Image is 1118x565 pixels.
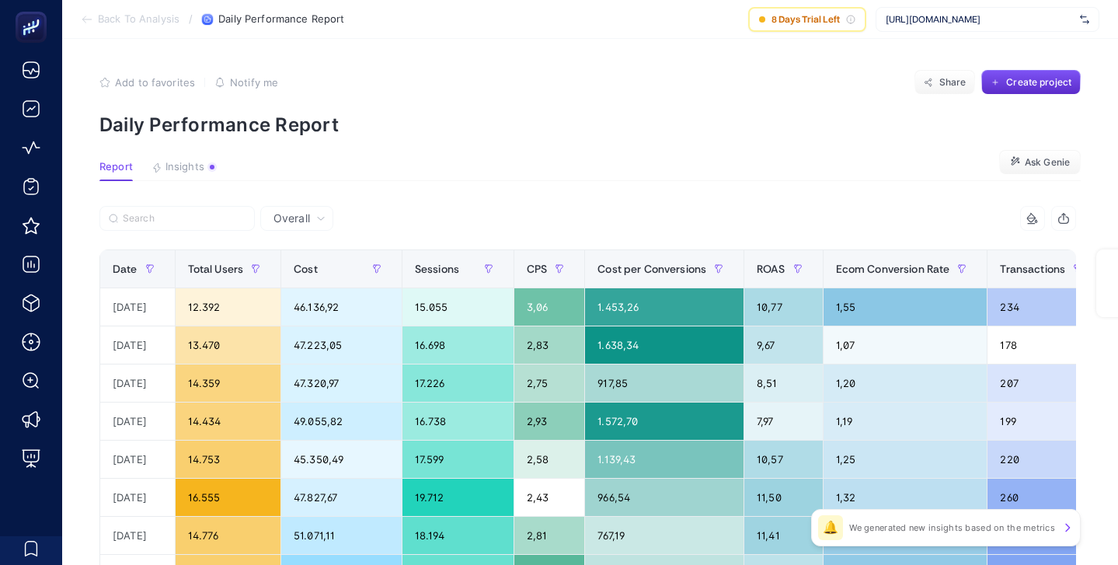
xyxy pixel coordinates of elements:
p: Daily Performance Report [99,113,1081,136]
div: 10,77 [744,288,823,326]
span: Report [99,161,133,173]
div: 1,32 [824,479,987,516]
div: 1.453,26 [585,288,744,326]
span: Add to favorites [115,76,195,89]
div: [DATE] [100,403,175,440]
div: 12.392 [176,288,281,326]
span: Date [113,263,138,275]
button: Create project [981,70,1081,95]
div: [DATE] [100,288,175,326]
span: Back To Analysis [98,13,179,26]
div: 19.712 [402,479,514,516]
div: 14.434 [176,403,281,440]
div: [DATE] [100,441,175,478]
div: 49.055,82 [281,403,402,440]
span: Total Users [188,263,244,275]
div: 199 [987,403,1102,440]
div: 3,06 [514,288,584,326]
div: 17.599 [402,441,514,478]
div: 14.776 [176,517,281,554]
span: Sessions [415,263,459,275]
div: 1,55 [824,288,987,326]
div: [DATE] [100,326,175,364]
div: 47.223,05 [281,326,402,364]
div: 9,67 [744,326,823,364]
span: Cost per Conversions [597,263,706,275]
div: 18.194 [402,517,514,554]
div: [DATE] [100,517,175,554]
div: 16.698 [402,326,514,364]
div: 🔔 [818,515,843,540]
div: 8,51 [744,364,823,402]
span: Ecom Conversion Rate [836,263,950,275]
div: 2,75 [514,364,584,402]
img: svg%3e [1080,12,1089,27]
div: 46.136,92 [281,288,402,326]
button: Ask Genie [999,150,1081,175]
span: Overall [273,211,310,226]
div: 220 [987,441,1102,478]
div: 11,50 [744,479,823,516]
div: 2,93 [514,403,584,440]
input: Search [123,213,246,225]
div: 47.320,97 [281,364,402,402]
div: 966,54 [585,479,744,516]
div: 1,07 [824,326,987,364]
button: Add to favorites [99,76,195,89]
span: Insights [165,161,204,173]
p: We generated new insights based on the metrics [849,521,1055,534]
div: 2,43 [514,479,584,516]
span: Notify me [230,76,278,89]
div: 47.827,67 [281,479,402,516]
span: / [189,12,193,25]
div: 14.753 [176,441,281,478]
span: Transactions [1000,263,1065,275]
div: [DATE] [100,364,175,402]
div: 1,20 [824,364,987,402]
div: 7,97 [744,403,823,440]
div: 2,81 [514,517,584,554]
div: 2,58 [514,441,584,478]
span: Create project [1006,76,1071,89]
div: 2,83 [514,326,584,364]
div: 234 [987,288,1102,326]
span: CPS [527,263,547,275]
div: 1.572,70 [585,403,744,440]
span: Cost [294,263,318,275]
div: 14.359 [176,364,281,402]
div: 1.139,43 [585,441,744,478]
div: 178 [987,326,1102,364]
div: 260 [987,479,1102,516]
div: 15.055 [402,288,514,326]
div: 16.738 [402,403,514,440]
span: Ask Genie [1025,156,1070,169]
div: 1,19 [824,403,987,440]
div: 207 [987,364,1102,402]
button: Share [914,70,975,95]
span: [URL][DOMAIN_NAME] [886,13,1074,26]
span: ROAS [757,263,785,275]
div: 16.555 [176,479,281,516]
span: 8 Days Trial Left [771,13,840,26]
div: 11,41 [744,517,823,554]
div: 1,25 [824,441,987,478]
div: 917,85 [585,364,744,402]
span: Share [939,76,966,89]
div: 10,57 [744,441,823,478]
div: 45.350,49 [281,441,402,478]
div: 51.071,11 [281,517,402,554]
div: 1.638,34 [585,326,744,364]
div: 17.226 [402,364,514,402]
button: Notify me [214,76,278,89]
div: 767,19 [585,517,744,554]
div: 13.470 [176,326,281,364]
span: Daily Performance Report [218,13,344,26]
div: [DATE] [100,479,175,516]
